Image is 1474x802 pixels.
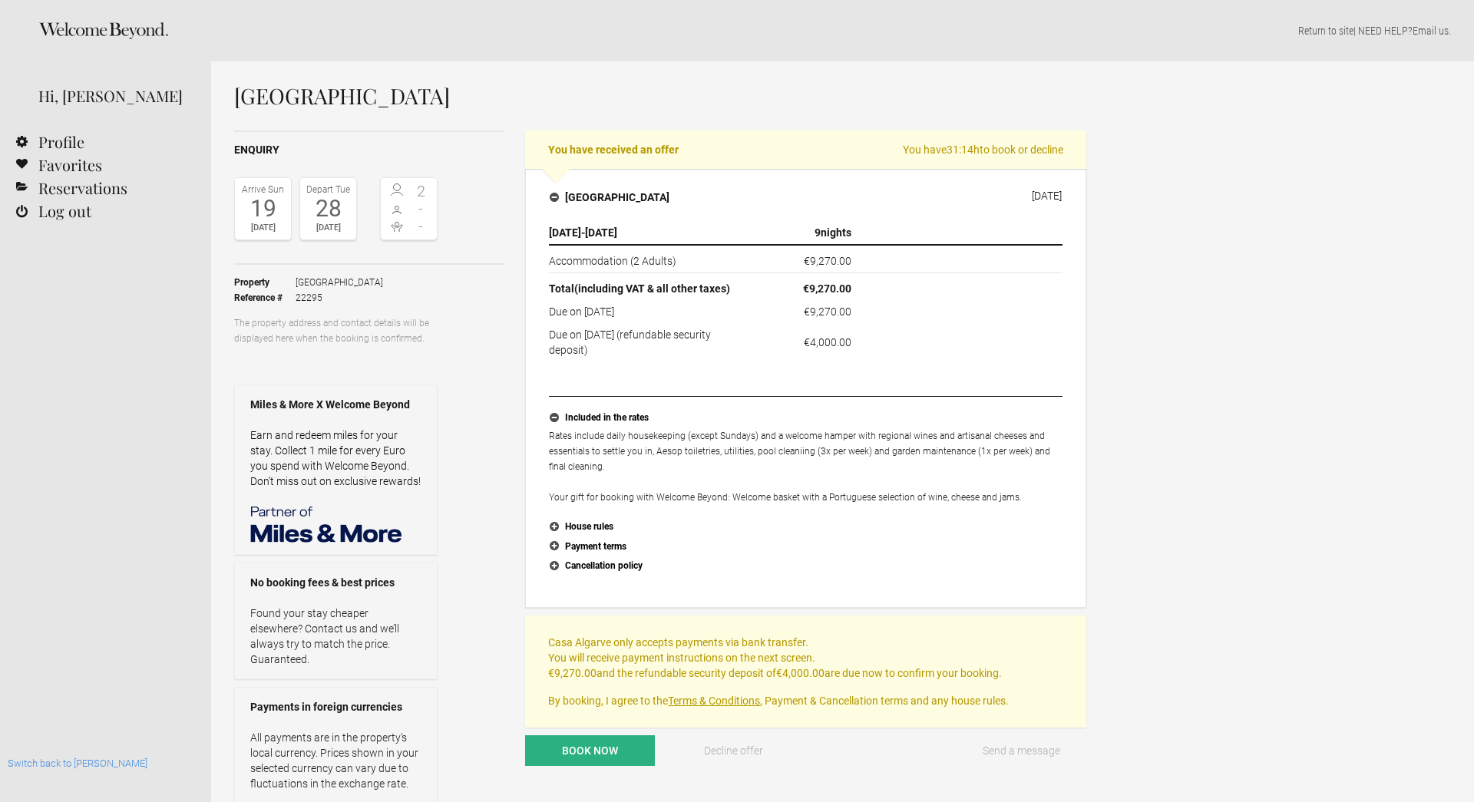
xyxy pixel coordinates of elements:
[250,606,421,667] p: Found your stay cheaper elsewhere? Contact us and we’ll always try to match the price. Guaranteed.
[1032,190,1062,202] div: [DATE]
[668,695,760,707] a: Terms & Conditions
[234,290,296,305] strong: Reference #
[250,699,421,715] strong: Payments in foreign currencies
[296,275,383,290] span: [GEOGRAPHIC_DATA]
[1298,25,1353,37] a: Return to site
[525,735,655,766] button: Book now
[409,183,434,199] span: 2
[815,226,821,239] span: 9
[296,290,383,305] span: 22295
[304,182,352,197] div: Depart Tue
[250,504,404,543] img: Miles & More
[562,744,618,757] span: Book now
[804,255,851,267] flynt-currency: €9,270.00
[549,537,1063,557] button: Payment terms
[704,744,763,757] span: Decline offer
[549,221,755,245] th: -
[304,220,352,236] div: [DATE]
[947,144,980,156] flynt-countdown: 31:14h
[574,282,730,295] span: (including VAT & all other taxes)
[250,397,421,412] strong: Miles & More X Welcome Beyond
[239,220,287,236] div: [DATE]
[234,23,1451,38] p: | NEED HELP? .
[957,735,1086,766] button: Send a message
[548,635,1063,681] p: Casa Algarve only accepts payments via bank transfer. You will receive payment instructions on th...
[804,305,851,318] flynt-currency: €9,270.00
[549,408,1063,428] button: Included in the rates
[38,84,188,107] div: Hi, [PERSON_NAME]
[549,273,755,301] th: Total
[550,190,669,205] h4: [GEOGRAPHIC_DATA]
[549,245,755,273] td: Accommodation (2 Adults)
[903,142,1063,157] span: You have to book or decline
[525,130,1086,169] h2: You have received an offer
[250,575,421,590] strong: No booking fees & best prices
[776,667,825,679] flynt-currency: €4,000.00
[234,84,1086,107] h1: [GEOGRAPHIC_DATA]
[8,757,147,769] a: Switch back to [PERSON_NAME]
[239,197,287,220] div: 19
[239,182,287,197] div: Arrive Sun
[250,730,421,791] p: All payments are in the property’s local currency. Prices shown in your selected currency can var...
[548,667,597,679] flynt-currency: €9,270.00
[234,315,438,346] p: The property address and contact details will be displayed here when the booking is confirmed.
[548,693,1063,708] p: By booking, I agree to the , Payment & Cancellation terms and any house rules.
[250,429,421,487] a: Earn and redeem miles for your stay. Collect 1 mile for every Euro you spend with Welcome Beyond....
[549,556,1063,576] button: Cancellation policy
[304,197,352,220] div: 28
[549,323,755,358] td: Due on [DATE] (refundable security deposit)
[669,735,799,766] button: Decline offer
[585,226,617,239] span: [DATE]
[234,275,296,290] strong: Property
[549,300,755,323] td: Due on [DATE]
[549,226,581,239] span: [DATE]
[803,282,851,295] flynt-currency: €9,270.00
[409,219,434,234] span: -
[549,428,1063,505] p: Rates include daily housekeeping (except Sundays) and a welcome hamper with regional wines and ar...
[537,181,1074,213] button: [GEOGRAPHIC_DATA] [DATE]
[549,517,1063,537] button: House rules
[755,221,858,245] th: nights
[1413,25,1449,37] a: Email us
[804,336,851,348] flynt-currency: €4,000.00
[234,142,504,158] h2: Enquiry
[409,201,434,216] span: -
